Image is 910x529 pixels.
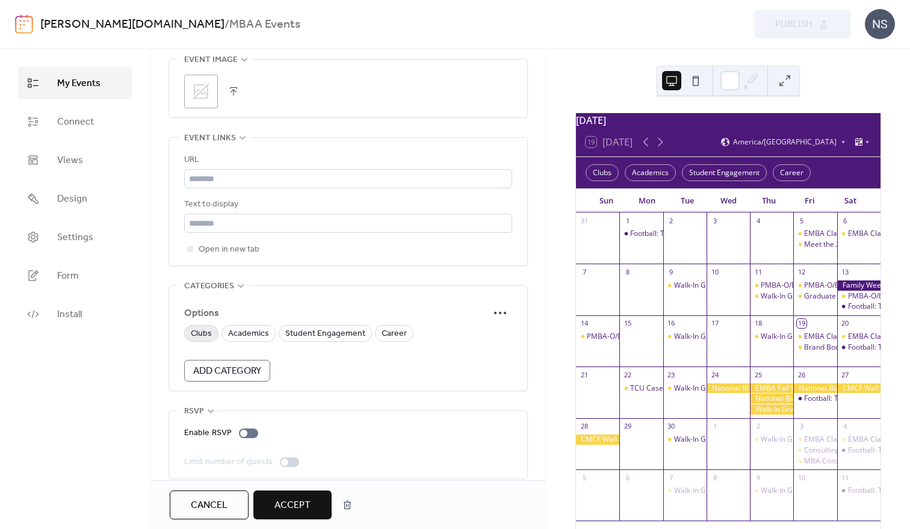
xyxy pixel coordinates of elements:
div: 16 [667,319,676,328]
span: Clubs [191,327,212,341]
div: 14 [580,319,589,328]
span: Event image [184,53,238,67]
div: National Black MBA Career Expo [707,383,750,394]
span: Add Category [193,364,261,379]
div: Clubs [586,164,619,181]
div: [DATE] [576,113,881,128]
div: Walk-In Graduate Advising (Virtual) [750,291,793,302]
div: Football: TCU @ UNC [630,229,701,239]
span: Student Engagement [285,327,365,341]
div: 10 [797,473,806,482]
div: EMBA Class Weekend [804,435,877,445]
div: Walk-In Graduate Advising (Virtual) [663,486,707,496]
div: EMBA Class Weekend [793,435,837,445]
span: Academics [228,327,269,341]
div: 10 [710,267,719,276]
a: My Events [18,67,132,99]
div: Walk-In Graduate Advising (Virtual) [761,291,877,302]
div: MBA Consulting Club Panel [793,456,837,466]
div: 21 [580,370,589,379]
div: Walk-In Graduate Advising (Virtual) [663,383,707,394]
div: 22 [623,370,632,379]
span: Settings [57,230,93,245]
button: Cancel [170,490,249,519]
div: 1 [710,422,719,431]
div: 27 [841,370,850,379]
div: Consulting Club Panel [793,445,837,456]
span: Views [57,153,83,168]
div: 6 [623,473,632,482]
div: 17 [710,319,719,328]
div: 15 [623,319,632,328]
div: 13 [841,267,850,276]
div: Meet the 2Y Masters [804,240,874,250]
div: 4 [754,216,763,225]
a: [PERSON_NAME][DOMAIN_NAME] [40,13,224,36]
img: logo [15,14,33,34]
div: 12 [797,267,806,276]
div: Walk-In Graduate Advising (Virtual) [674,435,791,445]
div: Walk-In Graduate Advising (Virtual) [674,383,791,394]
div: 11 [841,473,850,482]
div: 7 [667,473,676,482]
b: MBAA Events [229,13,300,36]
div: PMBA-O/Energy/MSSC Class Weekend [837,291,881,302]
div: Sat [830,189,871,213]
div: Walk-In Graduate Advising (Virtual) [750,404,793,415]
div: 29 [623,422,632,431]
div: CMCF Wall Street Prep [576,435,619,445]
span: Accept [274,498,311,513]
div: Meet the 2Y Masters [793,240,837,250]
div: Football: TCU @ ASU [793,394,837,404]
a: Settings [18,221,132,253]
div: MBA Consulting Club Panel [804,456,895,466]
div: 9 [667,267,676,276]
div: Walk-In Graduate Advising (Virtual) [761,486,877,496]
div: 8 [623,267,632,276]
div: 28 [580,422,589,431]
div: Career [773,164,811,181]
div: Consulting Club Panel [804,445,877,456]
div: Text to display [184,197,510,212]
div: 7 [580,267,589,276]
div: Fri [790,189,831,213]
div: Brand Boot Camp [804,342,864,353]
div: 4 [841,422,850,431]
span: Form [57,269,79,283]
div: EMBA Class Weekend [793,332,837,342]
a: Connect [18,105,132,138]
div: URL [184,153,510,167]
div: 3 [710,216,719,225]
a: Views [18,144,132,176]
div: Family Weekend [837,280,881,291]
button: Accept [253,490,332,519]
div: Thu [749,189,790,213]
div: Tue [667,189,708,213]
span: Options [184,306,488,321]
div: 11 [754,267,763,276]
a: Form [18,259,132,292]
div: 3 [797,422,806,431]
div: Walk-In Graduate Advising (Virtual) [674,332,791,342]
a: Install [18,298,132,330]
div: Graduate Programs Weekend - Pickleball [793,291,837,302]
div: National Black MBA Career Expo [750,394,793,404]
div: PMBA-O/Energy/MSSC Class Weekend [750,280,793,291]
div: Football: TCU @ UNC [619,229,663,239]
div: NS [865,9,895,39]
div: Football: TCU @ ASU [804,394,873,404]
div: Brand Boot Camp [793,342,837,353]
div: Walk-In Graduate Advising (Virtual) [663,435,707,445]
div: Walk-In Graduate Advising (Virtual) [750,435,793,445]
div: TCU Case Competitions X Consulting Club [630,383,770,394]
div: EMBA Class Weekend [837,229,881,239]
div: Football: TCU vs KSU [837,486,881,496]
div: EMBA Class Weekend [837,332,881,342]
span: My Events [57,76,101,91]
div: EMBA Class Weekend [804,229,877,239]
div: PMBA-O/Energy/MSSC Class Weekend [576,332,619,342]
div: EMBA Class Weekend [804,332,877,342]
div: Sun [586,189,627,213]
span: Open in new tab [199,243,259,257]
